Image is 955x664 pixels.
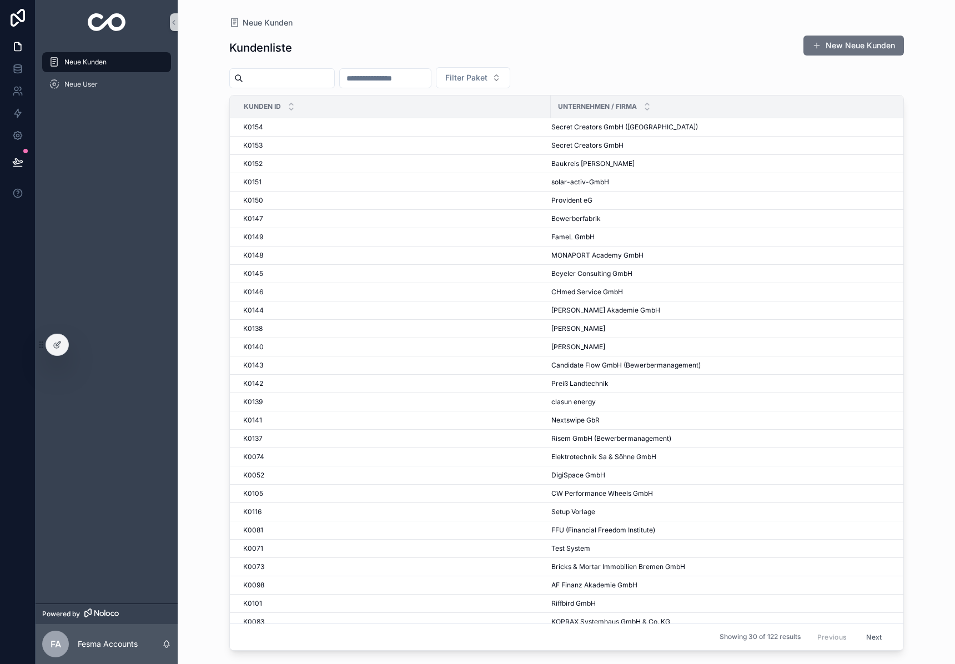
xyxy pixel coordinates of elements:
[64,80,98,89] span: Neue User
[243,251,263,260] span: K0148
[551,379,609,388] span: Preiß Landtechnik
[78,638,138,650] p: Fesma Accounts
[551,471,907,480] a: DigiSpace GmbH
[551,214,907,223] a: Bewerberfabrik
[551,617,907,626] a: KOPRAX Systemhaus GmbH & Co. KG
[551,141,907,150] a: Secret Creators GmbH
[243,288,544,296] a: K0146
[551,159,907,168] a: Baukreis [PERSON_NAME]
[243,159,263,168] span: K0152
[243,123,263,132] span: K0154
[243,526,263,535] span: K0081
[243,178,262,187] span: K0151
[243,269,544,278] a: K0145
[243,507,262,516] span: K0116
[88,13,126,31] img: App logo
[243,489,263,498] span: K0105
[243,141,544,150] a: K0153
[551,599,596,608] span: Riffbird GmbH
[558,102,637,111] span: Unternehmen / Firma
[243,617,544,626] a: K0083
[243,507,544,516] a: K0116
[243,452,264,461] span: K0074
[551,159,635,168] span: Baukreis [PERSON_NAME]
[243,343,264,351] span: K0140
[551,562,685,571] span: Bricks & Mortar Immobilien Bremen GmbH
[551,306,660,315] span: [PERSON_NAME] Akademie GmbH
[551,489,907,498] a: CW Performance Wheels GmbH
[551,599,907,608] a: Riffbird GmbH
[803,36,904,56] button: New Neue Kunden
[551,269,907,278] a: Beyeler Consulting GmbH
[243,123,544,132] a: K0154
[551,471,605,480] span: DigiSpace GmbH
[243,562,544,571] a: K0073
[243,324,544,333] a: K0138
[551,507,907,516] a: Setup Vorlage
[551,434,671,443] span: Risem GmbH (Bewerbermanagement)
[243,599,262,608] span: K0101
[551,416,907,425] a: Nextswipe GbR
[229,17,293,28] a: Neue Kunden
[243,434,544,443] a: K0137
[243,178,544,187] a: K0151
[243,306,544,315] a: K0144
[551,324,907,333] a: [PERSON_NAME]
[445,72,487,83] span: Filter Paket
[551,452,907,461] a: Elektrotechnik Sa & Söhne GmbH
[551,581,637,590] span: AF Finanz Akademie GmbH
[243,343,544,351] a: K0140
[551,251,907,260] a: MONAPORT Academy GmbH
[551,324,605,333] span: [PERSON_NAME]
[244,102,281,111] span: Kunden ID
[551,361,701,370] span: Candidate Flow GmbH (Bewerbermanagement)
[551,123,698,132] span: Secret Creators GmbH ([GEOGRAPHIC_DATA])
[243,196,544,205] a: K0150
[42,74,171,94] a: Neue User
[858,628,889,646] button: Next
[551,269,632,278] span: Beyeler Consulting GmbH
[551,233,595,242] span: FameL GmbH
[551,544,907,553] a: Test System
[551,214,601,223] span: Bewerberfabrik
[243,471,544,480] a: K0052
[36,44,178,109] div: scrollable content
[243,214,544,223] a: K0147
[243,141,263,150] span: K0153
[551,361,907,370] a: Candidate Flow GmbH (Bewerbermanagement)
[229,40,292,56] h1: Kundenliste
[551,306,907,315] a: [PERSON_NAME] Akademie GmbH
[243,581,264,590] span: K0098
[551,398,907,406] a: clasun energy
[243,288,263,296] span: K0146
[243,251,544,260] a: K0148
[551,178,907,187] a: solar-activ-GmbH
[243,434,263,443] span: K0137
[551,562,907,571] a: Bricks & Mortar Immobilien Bremen GmbH
[551,398,596,406] span: clasun energy
[551,434,907,443] a: Risem GmbH (Bewerbermanagement)
[243,324,263,333] span: K0138
[551,489,653,498] span: CW Performance Wheels GmbH
[243,159,544,168] a: K0152
[243,452,544,461] a: K0074
[551,416,600,425] span: Nextswipe GbR
[551,141,624,150] span: Secret Creators GmbH
[243,599,544,608] a: K0101
[551,123,907,132] a: Secret Creators GmbH ([GEOGRAPHIC_DATA])
[243,269,263,278] span: K0145
[36,603,178,624] a: Powered by
[243,471,264,480] span: K0052
[243,398,544,406] a: K0139
[243,196,263,205] span: K0150
[243,361,544,370] a: K0143
[51,637,61,651] span: FA
[243,526,544,535] a: K0081
[243,489,544,498] a: K0105
[551,507,595,516] span: Setup Vorlage
[243,416,262,425] span: K0141
[243,562,264,571] span: K0073
[551,343,605,351] span: [PERSON_NAME]
[243,416,544,425] a: K0141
